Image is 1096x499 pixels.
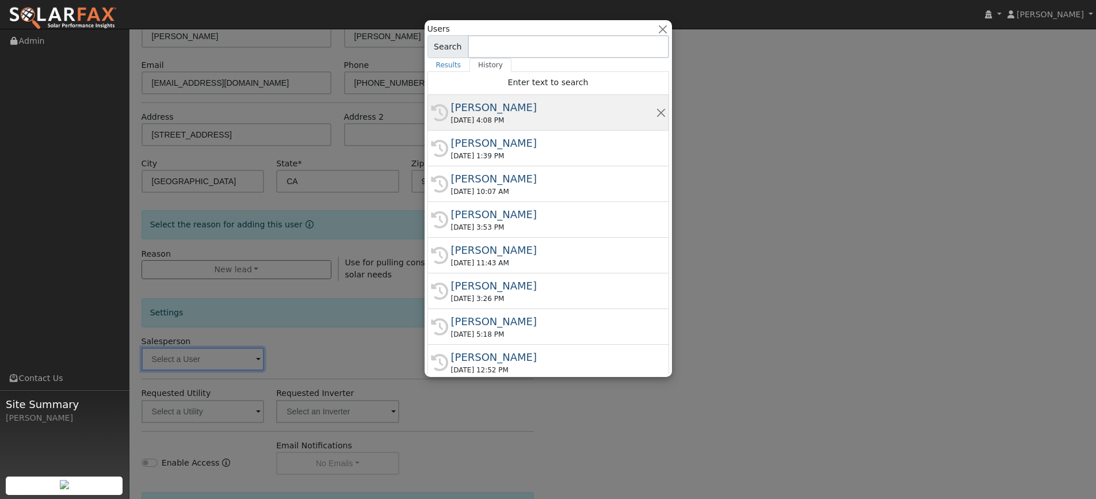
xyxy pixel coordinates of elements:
[6,412,123,424] div: [PERSON_NAME]
[451,258,656,268] div: [DATE] 11:43 AM
[60,480,69,489] img: retrieve
[451,186,656,197] div: [DATE] 10:07 AM
[451,365,656,375] div: [DATE] 12:52 PM
[427,58,470,72] a: Results
[431,318,448,336] i: History
[451,207,656,222] div: [PERSON_NAME]
[6,397,123,412] span: Site Summary
[451,222,656,233] div: [DATE] 3:53 PM
[1017,10,1084,19] span: [PERSON_NAME]
[451,100,656,115] div: [PERSON_NAME]
[451,349,656,365] div: [PERSON_NAME]
[469,58,511,72] a: History
[431,211,448,228] i: History
[451,278,656,294] div: [PERSON_NAME]
[431,247,448,264] i: History
[451,314,656,329] div: [PERSON_NAME]
[427,23,450,35] span: Users
[431,140,448,157] i: History
[451,294,656,304] div: [DATE] 3:26 PM
[431,176,448,193] i: History
[431,104,448,121] i: History
[451,171,656,186] div: [PERSON_NAME]
[451,329,656,340] div: [DATE] 5:18 PM
[9,6,117,31] img: SolarFax
[451,115,656,125] div: [DATE] 4:08 PM
[508,78,589,87] span: Enter text to search
[451,135,656,151] div: [PERSON_NAME]
[431,354,448,371] i: History
[655,106,666,119] button: Remove this history
[451,242,656,258] div: [PERSON_NAME]
[427,35,468,58] span: Search
[451,151,656,161] div: [DATE] 1:39 PM
[431,283,448,300] i: History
